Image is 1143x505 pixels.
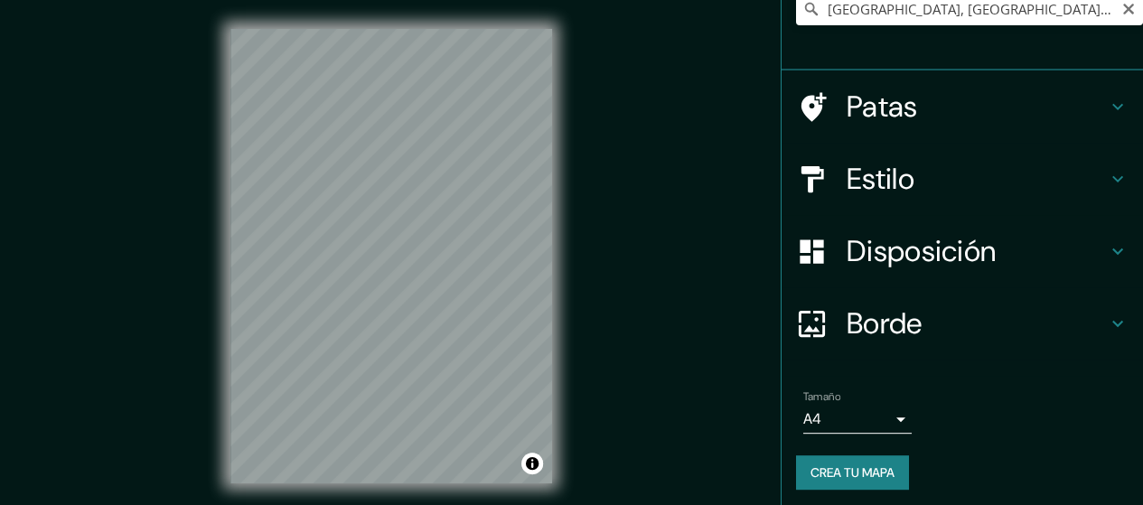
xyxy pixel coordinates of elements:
[782,287,1143,360] div: Borde
[230,29,552,483] canvas: Mapa
[847,160,914,198] font: Estilo
[782,143,1143,215] div: Estilo
[803,409,821,428] font: A4
[803,405,912,434] div: A4
[803,389,840,404] font: Tamaño
[782,215,1143,287] div: Disposición
[782,70,1143,143] div: Patas
[847,232,996,270] font: Disposición
[521,453,543,474] button: Activar o desactivar atribución
[796,455,909,490] button: Crea tu mapa
[847,88,918,126] font: Patas
[810,464,895,481] font: Crea tu mapa
[847,304,923,342] font: Borde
